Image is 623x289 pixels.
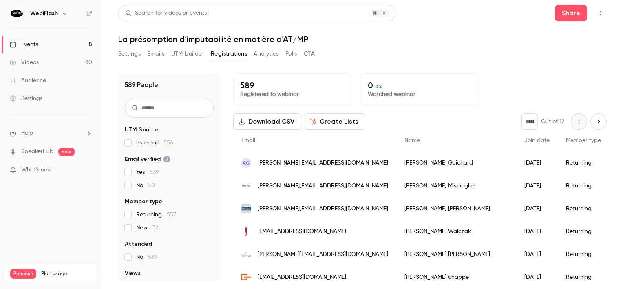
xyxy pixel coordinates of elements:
span: 539 [150,169,159,175]
div: [DATE] [516,197,558,220]
div: [PERSON_NAME] Guichard [396,151,516,174]
div: Audience [10,76,46,84]
span: What's new [21,166,52,174]
span: Views [125,269,141,278]
p: Registered to webinar [240,90,344,98]
p: Watched webinar [368,90,472,98]
button: Analytics [254,47,279,60]
h6: WebiFlash [30,9,58,18]
iframe: Noticeable Trigger [82,167,92,174]
div: Search for videos or events [125,9,207,18]
span: hs_email [136,139,173,147]
div: Returning [558,243,609,266]
span: [PERSON_NAME][EMAIL_ADDRESS][DOMAIN_NAME] [258,250,388,259]
span: Attended [125,240,152,248]
div: [DATE] [516,151,558,174]
h1: La présomption d’imputabilité en matière d’AT/MP [118,34,607,44]
p: 0 [368,80,472,90]
div: Returning [558,151,609,174]
span: Member type [566,138,601,143]
span: Name [404,138,420,143]
span: Email [241,138,255,143]
span: Email verified [125,155,170,163]
span: [PERSON_NAME][EMAIL_ADDRESS][DOMAIN_NAME] [258,182,388,190]
div: Returning [558,174,609,197]
span: UTM Source [125,126,158,134]
button: UTM builder [171,47,204,60]
img: verpack.fr [241,249,251,259]
span: Join date [524,138,550,143]
div: [DATE] [516,243,558,266]
div: Returning [558,220,609,243]
img: ipc.unicancer.fr [241,272,251,282]
span: 557 [167,212,176,218]
span: Yes [136,168,159,176]
span: Plan usage [41,271,92,277]
div: [PERSON_NAME] Walczak [396,220,516,243]
img: weser.fr [241,204,251,213]
span: AG [243,159,250,167]
li: help-dropdown-opener [10,129,92,138]
button: CTA [304,47,315,60]
span: [EMAIL_ADDRESS][DOMAIN_NAME] [258,227,346,236]
button: Settings [118,47,141,60]
div: Events [10,40,38,49]
div: Returning [558,266,609,289]
img: groupeadequat.fr [241,227,251,236]
div: [DATE] [516,174,558,197]
div: [PERSON_NAME] chappe [396,266,516,289]
img: eiffage.com [241,181,251,191]
button: Polls [285,47,297,60]
span: 32 [152,225,158,231]
span: 589 [148,254,158,260]
img: WebiFlash [10,7,23,20]
span: 556 [163,140,173,146]
span: No [136,181,155,189]
span: Member type [125,198,162,206]
p: 589 [240,80,344,90]
span: 0 % [375,84,382,89]
div: [PERSON_NAME] [PERSON_NAME] [396,197,516,220]
div: [PERSON_NAME] [PERSON_NAME] [396,243,516,266]
h1: 589 People [125,80,158,90]
span: Premium [10,269,36,279]
span: New [136,224,158,232]
span: new [58,148,75,156]
span: [PERSON_NAME][EMAIL_ADDRESS][DOMAIN_NAME] [258,205,388,213]
button: Create Lists [305,113,365,130]
div: Settings [10,94,42,102]
button: Registrations [211,47,247,60]
span: No [136,253,158,261]
div: [PERSON_NAME] Mislanghe [396,174,516,197]
button: Download CSV [233,113,301,130]
button: Emails [147,47,164,60]
span: [EMAIL_ADDRESS][DOMAIN_NAME] [258,273,346,282]
button: Next page [590,113,607,130]
span: Help [21,129,33,138]
button: Share [555,5,587,21]
p: Out of 12 [541,118,564,126]
div: Videos [10,58,39,67]
div: [DATE] [516,220,558,243]
div: [DATE] [516,266,558,289]
div: Returning [558,197,609,220]
span: Returning [136,211,176,219]
a: SpeakerHub [21,147,53,156]
span: 50 [148,182,155,188]
span: [PERSON_NAME][EMAIL_ADDRESS][DOMAIN_NAME] [258,159,388,167]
